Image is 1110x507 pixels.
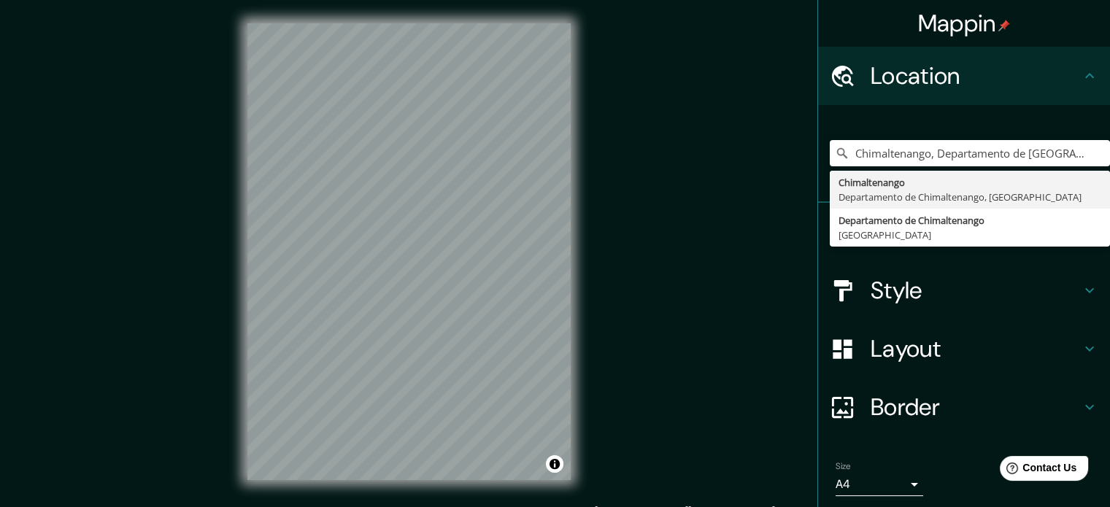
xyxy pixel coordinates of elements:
[839,175,1101,190] div: Chimaltenango
[871,217,1081,247] h4: Pins
[818,261,1110,320] div: Style
[871,61,1081,90] h4: Location
[836,460,851,473] label: Size
[818,203,1110,261] div: Pins
[980,450,1094,491] iframe: Help widget launcher
[818,378,1110,436] div: Border
[998,20,1010,31] img: pin-icon.png
[830,140,1110,166] input: Pick your city or area
[871,276,1081,305] h4: Style
[839,190,1101,204] div: Departamento de Chimaltenango, [GEOGRAPHIC_DATA]
[839,228,1101,242] div: [GEOGRAPHIC_DATA]
[836,473,923,496] div: A4
[818,320,1110,378] div: Layout
[247,23,571,480] canvas: Map
[818,47,1110,105] div: Location
[918,9,1011,38] h4: Mappin
[871,334,1081,363] h4: Layout
[839,213,1101,228] div: Departamento de Chimaltenango
[546,455,563,473] button: Toggle attribution
[871,392,1081,422] h4: Border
